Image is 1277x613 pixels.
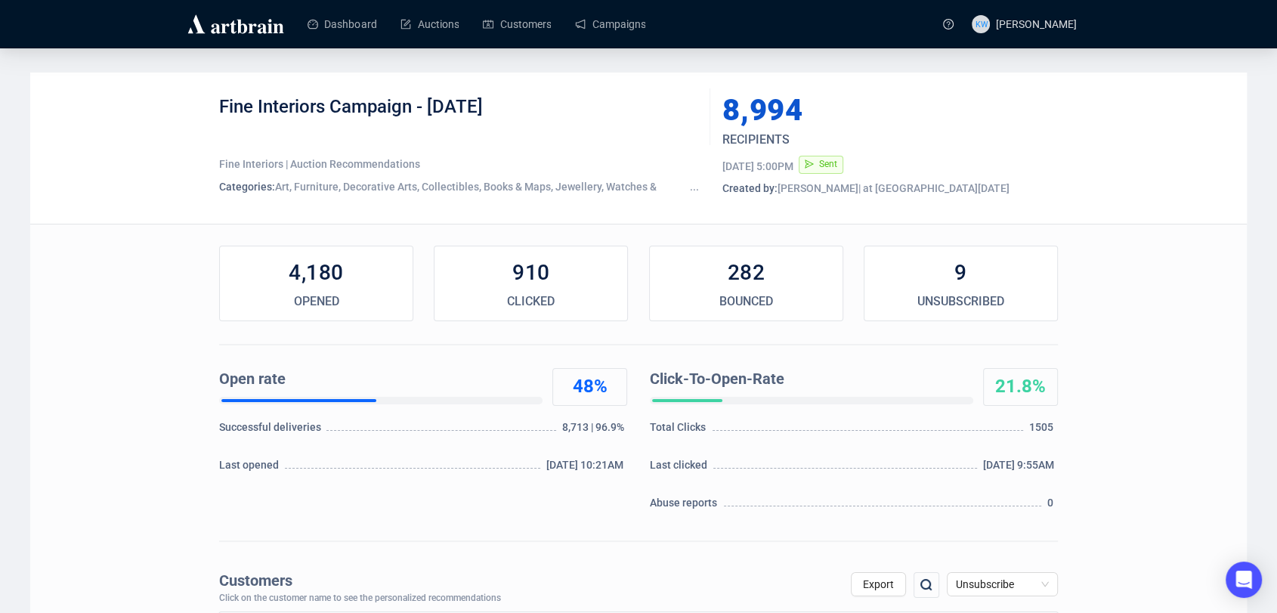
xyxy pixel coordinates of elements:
[722,159,793,174] div: [DATE] 5:00PM
[220,258,413,288] div: 4,180
[219,368,536,391] div: Open rate
[219,179,699,194] div: Art, Furniture, Decorative Arts, Collectibles, Books & Maps, Jewellery, Watches & Designer
[975,17,987,30] span: KW
[1029,420,1058,442] div: 1505
[185,12,286,36] img: logo
[650,495,722,518] div: Abuse reports
[434,293,627,311] div: CLICKED
[722,181,1058,196] div: [PERSON_NAME] | at [GEOGRAPHIC_DATA][DATE]
[650,258,843,288] div: 282
[819,159,837,169] span: Sent
[546,457,627,480] div: [DATE] 10:21AM
[1226,562,1262,598] div: Open Intercom Messenger
[219,420,324,442] div: Successful deliveries
[220,293,413,311] div: OPENED
[219,181,275,193] span: Categories:
[917,576,935,594] img: search.png
[650,368,967,391] div: Click-To-Open-Rate
[943,19,954,29] span: question-circle
[219,593,501,604] div: Click on the customer name to see the personalized recommendations
[219,457,283,480] div: Last opened
[650,293,843,311] div: BOUNCED
[984,375,1057,399] div: 21.8%
[219,156,699,172] div: Fine Interiors | Auction Recommendations
[434,258,627,288] div: 910
[851,572,906,596] button: Export
[308,5,376,44] a: Dashboard
[483,5,551,44] a: Customers
[575,5,645,44] a: Campaigns
[553,375,626,399] div: 48%
[562,420,627,442] div: 8,713 | 96.9%
[956,573,1049,596] span: Unsubscribe
[722,131,1000,149] div: RECIPIENTS
[400,5,459,44] a: Auctions
[983,457,1058,480] div: [DATE] 9:55AM
[1047,495,1058,518] div: 0
[219,572,501,590] div: Customers
[805,159,814,169] span: send
[722,95,987,125] div: 8,994
[864,293,1057,311] div: UNSUBSCRIBED
[650,420,710,442] div: Total Clicks
[996,18,1077,30] span: [PERSON_NAME]
[722,182,778,194] span: Created by:
[219,95,699,141] div: Fine Interiors Campaign - [DATE]
[864,258,1057,288] div: 9
[650,457,711,480] div: Last clicked
[863,578,894,590] span: Export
